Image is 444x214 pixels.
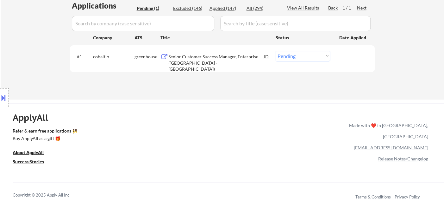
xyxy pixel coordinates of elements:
[220,16,371,31] input: Search by title (case sensitive)
[342,5,357,11] div: 1 / 1
[263,51,270,62] div: JD
[395,194,420,199] a: Privacy Policy
[276,32,330,43] div: Status
[134,54,160,60] div: greenhouse
[134,35,160,41] div: ATS
[355,194,391,199] a: Terms & Conditions
[160,35,270,41] div: Title
[13,129,217,135] a: Refer & earn free applications 👯‍♀️
[13,192,85,198] div: Copyright © 2025 Apply All Inc
[247,5,278,11] div: All (294)
[13,159,53,166] a: Success Stories
[354,145,428,150] a: [EMAIL_ADDRESS][DOMAIN_NAME]
[287,5,321,11] div: View All Results
[339,35,367,41] div: Date Applied
[72,2,134,10] div: Applications
[93,35,134,41] div: Company
[347,120,428,142] div: Made with ❤️ in [GEOGRAPHIC_DATA], [GEOGRAPHIC_DATA]
[137,5,168,11] div: Pending (1)
[13,159,44,164] u: Success Stories
[168,54,264,72] div: Senior Customer Success Manager, Enterprise ([GEOGRAPHIC_DATA] - [GEOGRAPHIC_DATA])
[378,156,428,161] a: Release Notes/Changelog
[173,5,205,11] div: Excluded (146)
[357,5,367,11] div: Next
[72,16,214,31] input: Search by company (case sensitive)
[209,5,241,11] div: Applied (147)
[93,54,134,60] div: cobaltio
[328,5,338,11] div: Back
